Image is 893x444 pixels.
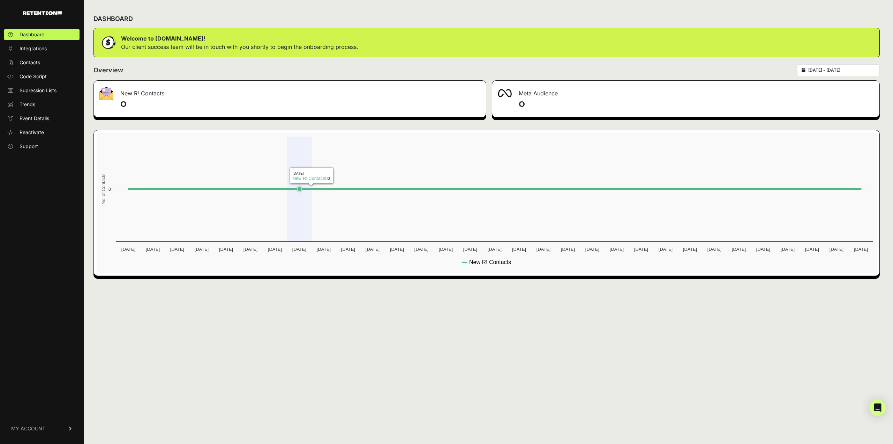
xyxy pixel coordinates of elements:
a: Supression Lists [4,85,80,96]
span: Contacts [20,59,40,66]
a: Integrations [4,43,80,54]
h2: DASHBOARD [93,14,133,24]
text: New R! Contacts [469,259,511,265]
img: dollar-coin-05c43ed7efb7bc0c12610022525b4bbbb207c7efeef5aecc26f025e68dcafac9.png [99,34,117,51]
text: [DATE] [390,247,404,252]
span: Support [20,143,38,150]
text: [DATE] [414,247,428,252]
span: Trends [20,101,35,108]
text: [DATE] [219,247,233,252]
a: Trends [4,99,80,110]
text: 0 [108,187,111,192]
h2: Overview [93,65,123,75]
span: Dashboard [20,31,45,38]
text: [DATE] [463,247,477,252]
span: Reactivate [20,129,44,136]
span: Supression Lists [20,87,57,94]
text: [DATE] [292,247,306,252]
text: [DATE] [634,247,648,252]
text: [DATE] [195,247,209,252]
p: Our client success team will be in touch with you shortly to begin the onboarding process. [121,43,358,51]
div: Meta Audience [492,81,879,102]
text: [DATE] [439,247,453,252]
span: MY ACCOUNT [11,425,45,432]
text: [DATE] [707,247,721,252]
img: fa-meta-2f981b61bb99beabf952f7030308934f19ce035c18b003e963880cc3fabeebb7.png [498,89,512,97]
a: Reactivate [4,127,80,138]
img: fa-envelope-19ae18322b30453b285274b1b8af3d052b27d846a4fbe8435d1a52b978f639a2.png [99,87,113,100]
a: MY ACCOUNT [4,418,80,439]
a: Dashboard [4,29,80,40]
a: Support [4,141,80,152]
img: Retention.com [23,11,62,15]
text: [DATE] [610,247,624,252]
text: No. of Contacts [101,174,106,204]
text: [DATE] [243,247,257,252]
text: [DATE] [536,247,550,252]
text: [DATE] [732,247,746,252]
text: [DATE] [854,247,868,252]
text: [DATE] [488,247,502,252]
text: [DATE] [805,247,819,252]
text: [DATE] [341,247,355,252]
div: New R! Contacts [94,81,486,102]
text: [DATE] [268,247,282,252]
h4: 0 [519,99,874,110]
text: [DATE] [585,247,599,252]
div: Open Intercom Messenger [869,399,886,416]
text: [DATE] [170,247,184,252]
strong: Welcome to [DOMAIN_NAME]! [121,35,205,42]
text: [DATE] [830,247,843,252]
text: [DATE] [781,247,795,252]
span: Integrations [20,45,47,52]
a: Event Details [4,113,80,124]
text: [DATE] [756,247,770,252]
text: [DATE] [561,247,575,252]
h4: 0 [120,99,480,110]
text: [DATE] [683,247,697,252]
text: [DATE] [366,247,380,252]
span: Code Script [20,73,47,80]
text: [DATE] [317,247,331,252]
a: Code Script [4,71,80,82]
text: [DATE] [512,247,526,252]
span: Event Details [20,115,49,122]
a: Contacts [4,57,80,68]
text: [DATE] [659,247,673,252]
text: [DATE] [121,247,135,252]
text: [DATE] [146,247,160,252]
